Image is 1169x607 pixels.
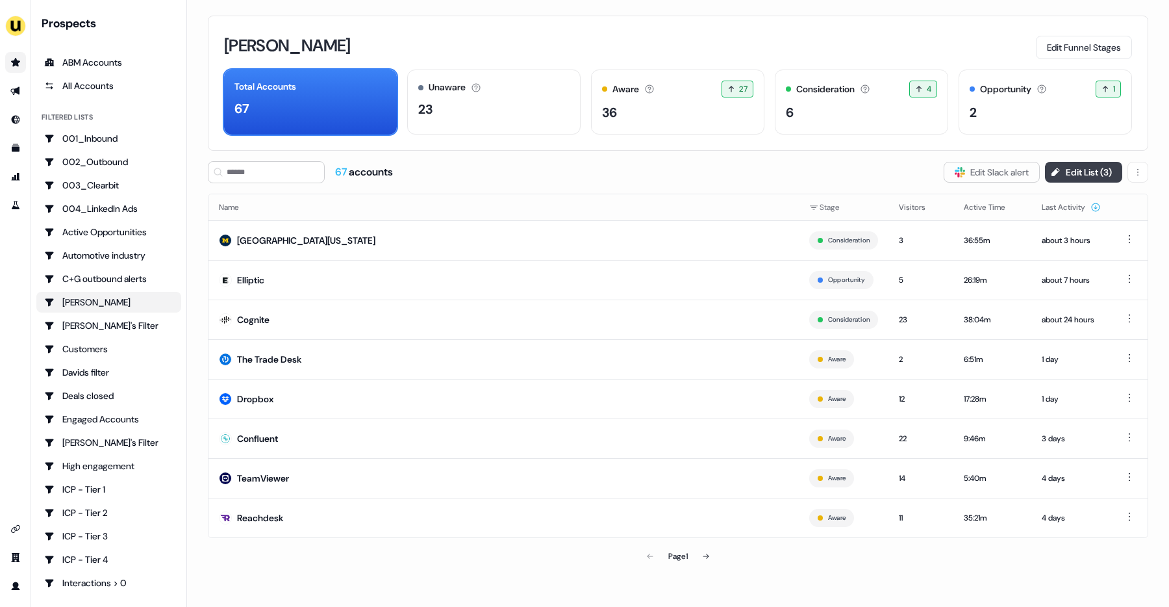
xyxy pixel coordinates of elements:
span: 27 [739,83,748,96]
div: Active Opportunities [44,226,173,239]
button: Consideration [828,314,870,326]
div: [PERSON_NAME]'s Filter [44,319,173,332]
a: ABM Accounts [36,52,181,73]
div: [PERSON_NAME] [44,296,173,309]
div: 23 [418,99,433,119]
a: Go to Automotive industry [36,245,181,266]
div: Dropbox [237,393,273,406]
div: [PERSON_NAME]'s Filter [44,436,173,449]
div: 11 [899,511,943,524]
div: ABM Accounts [44,56,173,69]
div: TeamViewer [237,472,289,485]
div: Interactions > 0 [44,576,173,589]
div: 2 [970,103,977,122]
div: Opportunity [980,83,1031,96]
div: 9:46m [964,432,1021,445]
div: Engaged Accounts [44,413,173,426]
h3: [PERSON_NAME] [224,37,351,54]
a: Go to experiments [5,195,26,216]
a: Go to templates [5,138,26,159]
div: The Trade Desk [237,353,301,366]
div: Deals closed [44,389,173,402]
div: 1 day [1042,393,1101,406]
a: Go to 003_Clearbit [36,175,181,196]
div: 17:28m [964,393,1021,406]
button: Aware [828,354,846,365]
div: 5:40m [964,472,1021,485]
div: 35:21m [964,511,1021,524]
div: 67 [234,99,249,118]
button: Edit List (3) [1045,162,1122,183]
div: Stage [809,201,878,214]
div: Davids filter [44,366,173,379]
a: Go to profile [5,576,26,597]
a: Go to ICP - Tier 2 [36,502,181,523]
button: Edit Funnel Stages [1036,36,1132,59]
div: 6 [786,103,794,122]
div: 002_Outbound [44,155,173,168]
div: 26:19m [964,274,1021,287]
div: Filtered lists [42,112,93,123]
a: Go to integrations [5,519,26,539]
span: 67 [335,165,349,179]
th: Name [208,194,799,220]
div: 4 days [1042,472,1101,485]
div: 36:55m [964,234,1021,247]
button: Aware [828,433,846,445]
button: Aware [828,472,846,484]
div: Page 1 [668,550,688,563]
div: Unaware [429,81,466,94]
a: Go to 001_Inbound [36,128,181,149]
div: 2 [899,353,943,366]
div: Automotive industry [44,249,173,262]
div: Cognite [237,313,270,326]
div: 23 [899,313,943,326]
button: Aware [828,512,846,524]
a: Go to Engaged Accounts [36,409,181,430]
div: 12 [899,393,943,406]
div: about 3 hours [1042,234,1101,247]
a: Go to attribution [5,166,26,187]
div: 004_LinkedIn Ads [44,202,173,215]
span: 4 [927,83,931,96]
a: All accounts [36,75,181,96]
a: Go to Customers [36,339,181,359]
div: [GEOGRAPHIC_DATA][US_STATE] [237,234,375,247]
div: ICP - Tier 1 [44,483,173,496]
a: Go to ICP - Tier 3 [36,526,181,547]
span: 1 [1113,83,1115,96]
a: Go to Inbound [5,109,26,130]
div: Consideration [796,83,855,96]
a: Go to Davids filter [36,362,181,383]
a: Go to 002_Outbound [36,151,181,172]
button: Opportunity [828,274,865,286]
a: Go to ICP - Tier 1 [36,479,181,500]
div: 003_Clearbit [44,179,173,192]
div: ICP - Tier 4 [44,553,173,566]
button: Aware [828,393,846,405]
a: Go to Interactions > 0 [36,573,181,593]
div: Reachdesk [237,511,283,524]
button: Active Time [964,196,1021,219]
div: 22 [899,432,943,445]
a: Go to Charlotte Stone [36,292,181,313]
a: Go to Active Opportunities [36,222,181,242]
div: about 24 hours [1042,313,1101,326]
a: Go to 004_LinkedIn Ads [36,198,181,219]
div: 1 day [1042,353,1101,366]
div: C+G outbound alerts [44,272,173,285]
div: 36 [602,103,617,122]
div: All Accounts [44,79,173,92]
button: Edit Slack alert [944,162,1040,183]
div: Confluent [237,432,278,445]
div: Total Accounts [234,80,296,94]
div: 3 days [1042,432,1101,445]
button: Consideration [828,235,870,246]
a: Go to C+G outbound alerts [36,268,181,289]
div: 5 [899,274,943,287]
div: Aware [612,83,639,96]
div: about 7 hours [1042,274,1101,287]
a: Go to High engagement [36,456,181,476]
a: Go to Geneviève's Filter [36,432,181,453]
div: 001_Inbound [44,132,173,145]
